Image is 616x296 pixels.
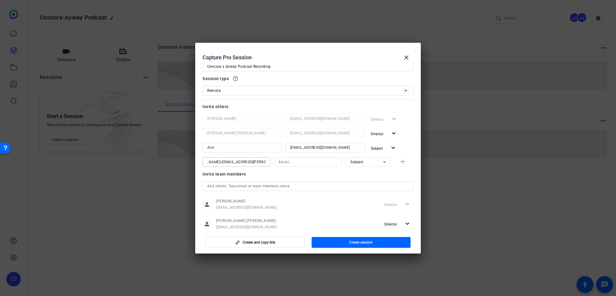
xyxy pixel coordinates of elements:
[349,240,373,245] span: Create session
[390,130,398,137] mat-icon: expand_more
[368,128,400,139] button: Director
[207,129,277,137] input: Name...
[216,199,277,204] span: [PERSON_NAME]
[390,144,397,152] mat-icon: expand_more
[233,76,239,82] mat-icon: help_outline
[290,115,360,122] input: Email...
[368,143,399,154] button: Subject
[382,219,414,229] button: Director
[202,75,229,82] span: Session type
[290,129,360,137] input: Email...
[243,240,275,245] span: Create and copy link
[207,144,277,151] input: Name...
[202,50,414,65] div: Capture Pro Session
[290,144,360,151] input: Email...
[207,89,220,93] span: Remote
[404,220,411,228] mat-icon: expand_more
[216,225,277,229] span: [EMAIL_ADDRESS][DOMAIN_NAME]
[403,54,410,61] mat-icon: close
[371,146,383,151] span: Subject
[202,170,414,178] div: Invite team members
[207,182,409,190] input: Add others: Type email or team members name
[350,160,364,164] span: Subject
[205,237,305,248] button: Create and copy link
[207,158,266,166] input: Name...
[202,200,211,209] mat-icon: person
[312,237,411,248] button: Create session
[207,115,277,122] input: Name...
[384,222,397,226] span: Director
[202,103,414,110] div: Invite others
[371,132,383,136] span: Director
[216,205,277,210] span: [EMAIL_ADDRESS][DOMAIN_NAME]
[216,218,277,223] span: [PERSON_NAME] [PERSON_NAME]
[279,158,337,166] input: Email...
[202,220,211,229] mat-icon: person
[207,63,409,70] input: Enter Session Name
